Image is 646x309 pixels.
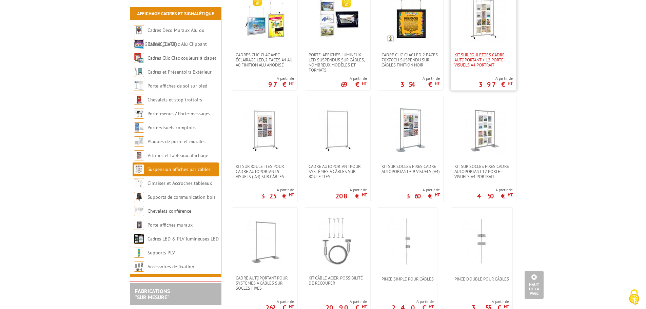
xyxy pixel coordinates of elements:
[400,76,440,81] span: A partir de
[454,52,513,67] span: Kit sur roulettes cadre autoportant + 12 porte-visuels A4 Portrait
[362,192,367,198] sup: HT
[626,289,643,306] img: Cookies (fenêtre modale)
[134,192,144,202] img: Supports de communication bois
[326,299,367,304] span: A partir de
[508,192,513,198] sup: HT
[241,106,289,154] img: Kit sur roulettes pour cadre autoportant 9 visuels ( A4) sur câbles
[134,136,144,147] img: Plaques de porte et murales
[148,222,193,228] a: Porte-affiches muraux
[241,218,289,265] img: Cadre autoportant pour systèmes à câbles sur socles fixes
[451,164,516,179] a: Kit sur socles fixes cadre autoportant 12 porte-visuels A4 portrait
[341,76,367,81] span: A partir de
[381,276,434,282] span: Pince simple pour câbles
[148,41,207,47] a: Cadres Clic-Clac Alu Clippant
[232,275,297,291] a: Cadre autoportant pour systèmes à câbles sur socles fixes
[381,52,440,67] span: Cadre Clic-Clac LED 2 faces 70x70cm suspendu sur câbles finition noir
[335,194,367,198] p: 208 €
[378,276,437,282] a: Pince simple pour câbles
[148,236,219,242] a: Cadres LED & PLV lumineuses LED
[137,11,214,17] a: Affichage Cadres et Signalétique
[134,164,144,174] img: Suspension affiches par câbles
[134,248,144,258] img: Supports PLV
[305,275,370,286] a: Kit Câble acier, possibilité de recouper
[134,53,144,63] img: Cadres Clic-Clac couleurs à clapet
[314,106,361,154] img: Cadre autoportant pour systèmes à câbles sur roulettes
[134,220,144,230] img: Porte-affiches muraux
[134,262,144,272] img: Accessoires de fixation
[525,271,544,299] a: Haut de la page
[135,288,170,301] a: FABRICATIONS"Sur Mesure"
[236,164,294,179] span: Kit sur roulettes pour cadre autoportant 9 visuels ( A4) sur câbles
[134,178,144,188] img: Cimaises et Accroches tableaux
[134,67,144,77] img: Cadres et Présentoirs Extérieur
[362,80,367,86] sup: HT
[305,52,370,73] a: Porte-affiches lumineux LED suspendus sur câbles, nombreux modèles et formats
[134,95,144,105] img: Chevalets et stop trottoirs
[268,82,294,86] p: 97 €
[134,150,144,160] img: Vitrines et tableaux affichage
[134,234,144,244] img: Cadres LED & PLV lumineuses LED
[148,69,212,75] a: Cadres et Présentoirs Extérieur
[477,187,513,193] span: A partir de
[148,97,202,103] a: Chevalets et stop trottoirs
[435,80,440,86] sup: HT
[134,81,144,91] img: Porte-affiches de sol sur pied
[335,187,367,193] span: A partir de
[134,25,144,35] img: Cadres Deco Muraux Alu ou Bois
[406,194,440,198] p: 360 €
[387,106,434,154] img: Kit sur socles fixes Cadre autoportant + 9 visuels (A4)
[134,206,144,216] img: Chevalets conférence
[289,80,294,86] sup: HT
[479,76,513,81] span: A partir de
[309,275,367,286] span: Kit Câble acier, possibilité de recouper
[400,82,440,86] p: 354 €
[236,275,294,291] span: Cadre autoportant pour systèmes à câbles sur socles fixes
[134,27,204,47] a: Cadres Deco Muraux Alu ou [GEOGRAPHIC_DATA]
[148,124,196,131] a: Porte-visuels comptoirs
[378,52,443,67] a: Cadre Clic-Clac LED 2 faces 70x70cm suspendu sur câbles finition noir
[232,164,297,179] a: Kit sur roulettes pour cadre autoportant 9 visuels ( A4) sur câbles
[148,138,205,144] a: Plaques de porte et murales
[392,299,434,304] span: A partir de
[148,83,207,89] a: Porte-affiches de sol sur pied
[148,152,208,158] a: Vitrines et tableaux affichage
[148,250,175,256] a: Supports PLV
[460,106,507,154] img: Kit sur socles fixes cadre autoportant 12 porte-visuels A4 portrait
[148,264,194,270] a: Accessoires de fixation
[134,122,144,133] img: Porte-visuels comptoirs
[309,164,367,179] span: Cadre autoportant pour systèmes à câbles sur roulettes
[305,164,370,179] a: Cadre autoportant pour systèmes à câbles sur roulettes
[148,55,216,61] a: Cadres Clic-Clac couleurs à clapet
[479,82,513,86] p: 397 €
[622,286,646,309] button: Cookies (fenêtre modale)
[435,192,440,198] sup: HT
[458,218,505,265] img: Pince double pour câbles
[451,52,516,67] a: Kit sur roulettes cadre autoportant + 12 porte-visuels A4 Portrait
[236,52,294,67] span: Cadres clic-clac avec éclairage LED,2 Faces A4 au A0 finition Alu Anodisé
[148,180,212,186] a: Cimaises et Accroches tableaux
[454,164,513,179] span: Kit sur socles fixes cadre autoportant 12 porte-visuels A4 portrait
[381,164,440,174] span: Kit sur socles fixes Cadre autoportant + 9 visuels (A4)
[451,276,512,282] a: Pince double pour câbles
[148,166,211,172] a: Suspension affiches par câbles
[232,52,297,67] a: Cadres clic-clac avec éclairage LED,2 Faces A4 au A0 finition Alu Anodisé
[266,299,294,304] span: A partir de
[406,187,440,193] span: A partir de
[268,76,294,81] span: A partir de
[341,82,367,86] p: 69 €
[134,109,144,119] img: Porte-menus / Porte-messages
[508,80,513,86] sup: HT
[477,194,513,198] p: 450 €
[261,187,294,193] span: A partir de
[378,164,443,174] a: Kit sur socles fixes Cadre autoportant + 9 visuels (A4)
[289,192,294,198] sup: HT
[314,218,361,265] img: Kit Câble acier, possibilité de recouper
[148,208,191,214] a: Chevalets conférence
[454,276,509,282] span: Pince double pour câbles
[384,218,431,265] img: Pince simple pour câbles
[148,111,210,117] a: Porte-menus / Porte-messages
[309,52,367,73] span: Porte-affiches lumineux LED suspendus sur câbles, nombreux modèles et formats
[472,299,509,304] span: A partir de
[261,194,294,198] p: 325 €
[148,194,216,200] a: Supports de communication bois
